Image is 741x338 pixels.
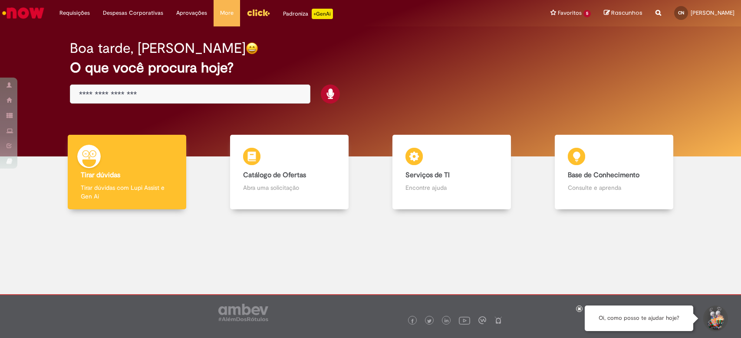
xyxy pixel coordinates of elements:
p: Encontre ajuda [405,183,498,192]
h2: O que você procura hoje? [70,60,671,75]
a: Catálogo de Ofertas Abra uma solicitação [208,135,370,210]
div: Padroniza [283,9,333,19]
img: logo_footer_ambev_rotulo_gray.png [218,304,268,321]
span: Aprovações [176,9,207,17]
img: happy-face.png [246,42,258,55]
button: Iniciar Conversa de Suporte [702,305,728,331]
span: CN [678,10,684,16]
a: Serviços de TI Encontre ajuda [371,135,533,210]
span: [PERSON_NAME] [691,9,734,16]
span: More [220,9,234,17]
img: logo_footer_linkedin.png [445,318,449,324]
p: +GenAi [312,9,333,19]
p: Consulte e aprenda [568,183,660,192]
p: Abra uma solicitação [243,183,336,192]
p: Tirar dúvidas com Lupi Assist e Gen Ai [81,183,173,201]
div: Oi, como posso te ajudar hoje? [585,305,693,331]
span: Favoritos [558,9,582,17]
img: logo_footer_twitter.png [427,319,431,323]
a: Tirar dúvidas Tirar dúvidas com Lupi Assist e Gen Ai [46,135,208,210]
b: Catálogo de Ofertas [243,171,306,179]
span: Despesas Corporativas [103,9,163,17]
img: logo_footer_facebook.png [410,319,415,323]
b: Serviços de TI [405,171,450,179]
img: logo_footer_workplace.png [478,316,486,324]
span: 5 [583,10,591,17]
span: Requisições [59,9,90,17]
img: click_logo_yellow_360x200.png [247,6,270,19]
span: Rascunhos [611,9,642,17]
img: logo_footer_naosei.png [494,316,502,324]
img: logo_footer_youtube.png [459,315,470,326]
a: Rascunhos [604,9,642,17]
b: Tirar dúvidas [81,171,120,179]
img: ServiceNow [1,4,46,22]
a: Base de Conhecimento Consulte e aprenda [533,135,695,210]
b: Base de Conhecimento [568,171,639,179]
h2: Boa tarde, [PERSON_NAME] [70,41,246,56]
